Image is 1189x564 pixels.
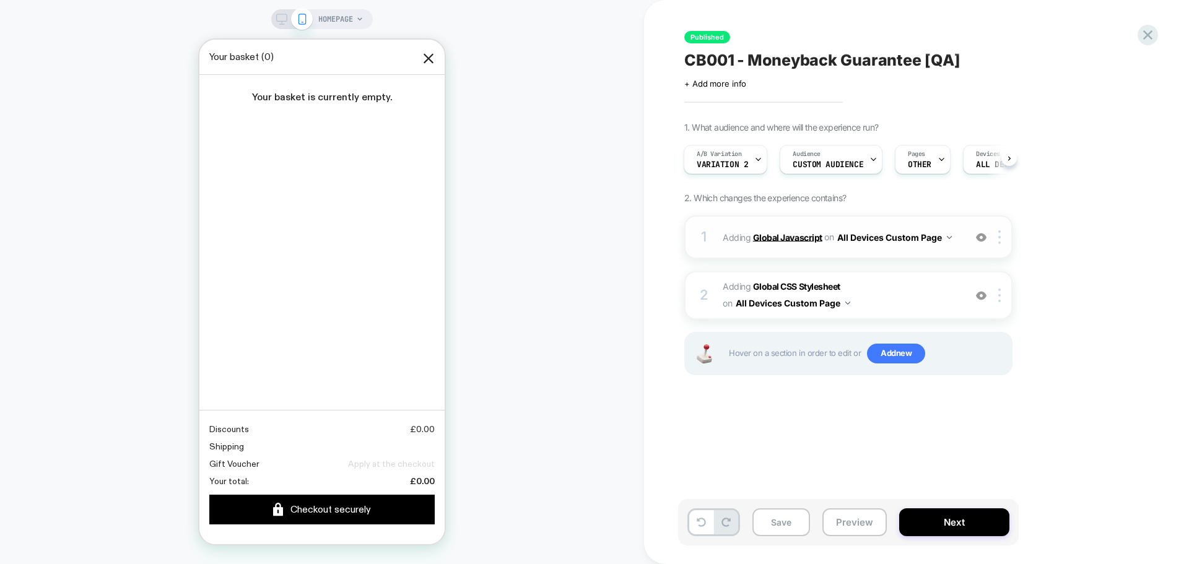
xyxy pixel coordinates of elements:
img: down arrow [845,302,850,305]
span: Custom Audience [793,160,863,169]
span: Adding [723,228,959,246]
span: 1. What audience and where will the experience run? [684,122,878,132]
span: Hover on a section in order to edit or [729,344,1005,363]
span: A/B Variation [697,150,742,158]
img: crossed eye [976,232,986,243]
span: £0.00 [211,383,235,396]
button: Save [752,508,810,536]
span: Published [684,31,730,43]
span: Apply at the checkout [149,418,235,430]
span: on [723,295,732,311]
span: OTHER [908,160,931,169]
button: Preview [822,508,887,536]
img: Joystick [692,344,716,363]
b: Global CSS Stylesheet [753,281,840,292]
button: All Devices Custom Page [736,294,850,312]
span: Your total: [10,435,50,448]
span: Your basket ( ) [10,10,74,25]
span: Pages [908,150,925,158]
span: Discounts [10,383,50,396]
div: 2 [698,283,710,308]
span: Shipping [10,401,45,413]
button: Next [899,508,1009,536]
span: Checkout securely [91,462,172,477]
img: crossed eye [976,290,986,301]
span: on [824,229,834,245]
img: close [998,230,1001,244]
span: HOMEPAGE [318,9,353,29]
span: Adding [723,279,959,312]
span: Audience [793,150,821,158]
img: Padlock [74,463,84,476]
span: + Add more info [684,79,746,89]
span: Devices [976,150,1000,158]
span: 2. Which changes the experience contains? [684,193,846,203]
span: Add new [867,344,925,363]
span: 0 [65,11,71,23]
img: down arrow [947,236,952,239]
span: Variation 2 [697,160,748,169]
div: 1 [698,225,710,249]
span: £0.00 [211,435,235,448]
button: All Devices Custom Page [837,228,952,246]
span: CB001 - Moneyback Guarantee [QA] [684,51,960,69]
span: ALL DEVICES [976,160,1027,169]
span: Gift Voucher [10,418,60,430]
b: Global Javascript [753,232,822,242]
a: Checkout securely [10,455,235,485]
p: Your basket is currently empty. [20,50,225,65]
img: close [998,289,1001,302]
